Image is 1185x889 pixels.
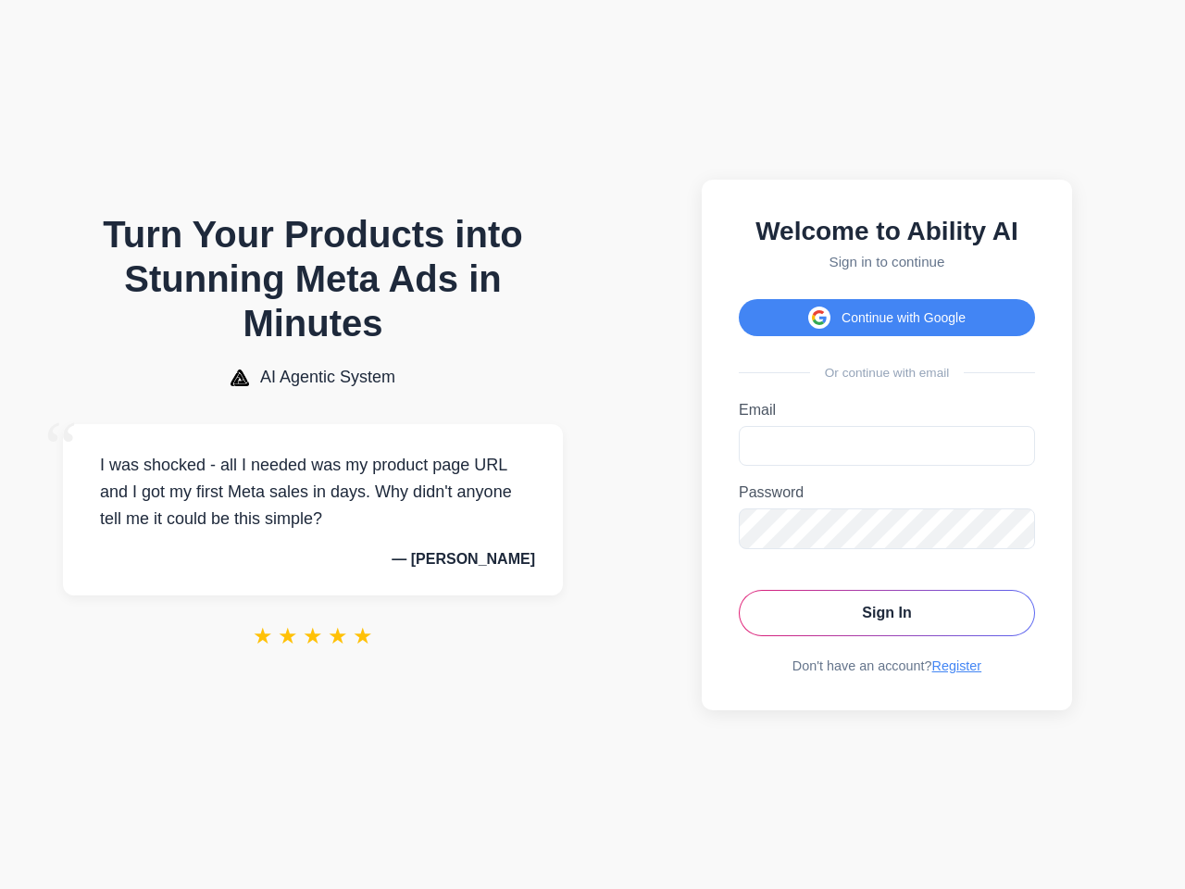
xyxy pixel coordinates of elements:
span: ★ [353,623,373,649]
p: Sign in to continue [739,254,1035,269]
span: ★ [303,623,323,649]
span: ★ [253,623,273,649]
button: Sign In [739,590,1035,636]
img: AI Agentic System Logo [231,369,249,386]
h2: Welcome to Ability AI [739,217,1035,246]
div: Don't have an account? [739,658,1035,673]
h1: Turn Your Products into Stunning Meta Ads in Minutes [63,212,563,345]
span: ★ [278,623,298,649]
label: Password [739,484,1035,501]
span: ★ [328,623,348,649]
p: — [PERSON_NAME] [91,551,535,568]
button: Continue with Google [739,299,1035,336]
p: I was shocked - all I needed was my product page URL and I got my first Meta sales in days. Why d... [91,452,535,532]
span: “ [44,406,78,490]
a: Register [932,658,982,673]
span: AI Agentic System [260,368,395,387]
div: Or continue with email [739,366,1035,380]
label: Email [739,402,1035,419]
